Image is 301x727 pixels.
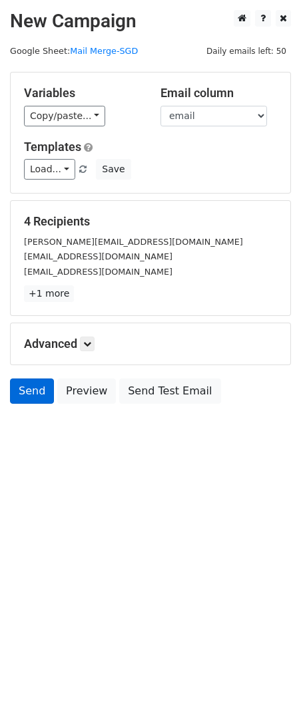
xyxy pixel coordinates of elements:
h5: 4 Recipients [24,214,277,229]
span: Daily emails left: 50 [202,44,291,59]
a: Copy/paste... [24,106,105,126]
a: Load... [24,159,75,180]
button: Save [96,159,131,180]
h2: New Campaign [10,10,291,33]
a: +1 more [24,285,74,302]
small: [EMAIL_ADDRESS][DOMAIN_NAME] [24,251,172,261]
a: Templates [24,140,81,154]
a: Mail Merge-SGD [70,46,138,56]
h5: Email column [160,86,277,100]
iframe: Chat Widget [234,663,301,727]
h5: Advanced [24,337,277,351]
a: Send Test Email [119,378,220,404]
small: [PERSON_NAME][EMAIL_ADDRESS][DOMAIN_NAME] [24,237,243,247]
a: Send [10,378,54,404]
small: Google Sheet: [10,46,138,56]
a: Daily emails left: 50 [202,46,291,56]
small: [EMAIL_ADDRESS][DOMAIN_NAME] [24,267,172,277]
a: Preview [57,378,116,404]
h5: Variables [24,86,141,100]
